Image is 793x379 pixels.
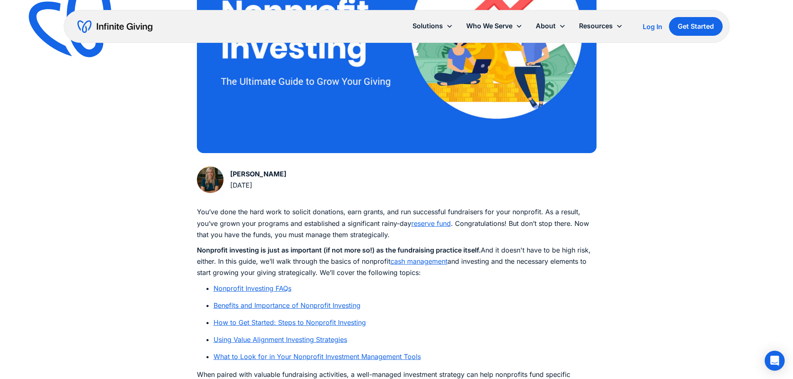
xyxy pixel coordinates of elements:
[765,351,785,371] div: Open Intercom Messenger
[466,20,512,32] div: Who We Serve
[390,257,447,265] a: cash management
[643,23,662,30] div: Log In
[536,20,556,32] div: About
[214,352,421,361] a: What to Look for in Your Nonprofit Investment Management Tools
[197,245,597,279] p: And it doesn't have to be high risk, either. In this guide, we’ll walk through the basics of nonp...
[197,246,481,254] strong: Nonprofit investing is just as important (if not more so!) as the fundraising practice itself.
[214,335,347,344] a: Using Value Alignment Investing Strategies
[529,17,572,35] div: About
[197,166,286,193] a: [PERSON_NAME][DATE]
[230,180,286,191] div: [DATE]
[460,17,529,35] div: Who We Serve
[572,17,629,35] div: Resources
[214,318,366,327] a: How to Get Started: Steps to Nonprofit Investing
[413,20,443,32] div: Solutions
[669,17,723,36] a: Get Started
[197,206,597,240] p: You’ve done the hard work to solicit donations, earn grants, and run successful fundraisers for y...
[230,168,286,180] div: [PERSON_NAME]
[77,20,152,33] a: home
[214,301,360,310] a: Benefits and Importance of Nonprofit Investing
[411,219,451,228] a: reserve fund
[579,20,613,32] div: Resources
[643,22,662,32] a: Log In
[214,284,291,292] a: Nonprofit Investing FAQs
[406,17,460,35] div: Solutions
